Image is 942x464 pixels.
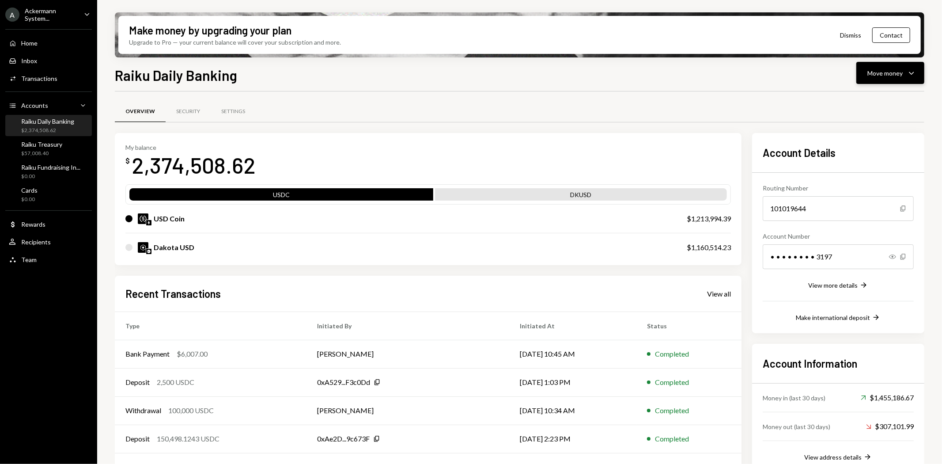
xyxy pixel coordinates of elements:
[655,405,689,416] div: Completed
[154,213,185,224] div: USD Coin
[21,39,38,47] div: Home
[655,434,689,444] div: Completed
[763,422,830,431] div: Money out (last 30 days)
[157,434,219,444] div: 150,498.1243 USDC
[808,281,858,289] div: View more details
[866,421,914,432] div: $307,101.99
[707,289,731,298] div: View all
[157,377,194,388] div: 2,500 USDC
[21,141,62,148] div: Raiku Treasury
[763,183,914,193] div: Routing Number
[146,249,151,254] img: base-mainnet
[125,349,170,359] div: Bank Payment
[125,286,221,301] h2: Recent Transactions
[763,196,914,221] div: 101019644
[509,340,636,368] td: [DATE] 10:45 AM
[707,289,731,298] a: View all
[861,392,914,403] div: $1,455,186.67
[763,356,914,371] h2: Account Information
[125,108,155,115] div: Overview
[21,164,80,171] div: Raiku Fundraising In...
[125,377,150,388] div: Deposit
[221,108,245,115] div: Settings
[687,213,731,224] div: $1,213,994.39
[804,453,872,462] button: View address details
[115,312,306,340] th: Type
[211,100,256,123] a: Settings
[177,349,208,359] div: $6,007.00
[306,340,509,368] td: [PERSON_NAME]
[317,377,370,388] div: 0xA529...F3c0Dd
[21,186,38,194] div: Cards
[21,256,37,263] div: Team
[5,161,92,182] a: Raiku Fundraising In...$0.00
[115,100,166,123] a: Overview
[509,312,636,340] th: Initiated At
[5,97,92,113] a: Accounts
[796,314,870,321] div: Make international deposit
[138,213,148,224] img: USDC
[5,216,92,232] a: Rewards
[129,38,341,47] div: Upgrade to Pro — your current balance will cover your subscription and more.
[21,221,45,228] div: Rewards
[25,7,77,22] div: Ackermann System...
[21,150,62,157] div: $57,008.40
[509,425,636,453] td: [DATE] 2:23 PM
[5,35,92,51] a: Home
[5,184,92,205] a: Cards$0.00
[804,453,862,461] div: View address details
[21,57,37,65] div: Inbox
[125,156,130,165] div: $
[796,313,881,323] button: Make international deposit
[763,393,825,403] div: Money in (last 30 days)
[509,368,636,396] td: [DATE] 1:03 PM
[146,220,151,225] img: ethereum-mainnet
[5,70,92,86] a: Transactions
[306,396,509,425] td: [PERSON_NAME]
[21,118,74,125] div: Raiku Daily Banking
[5,234,92,250] a: Recipients
[21,238,51,246] div: Recipients
[132,151,256,179] div: 2,374,508.62
[5,138,92,159] a: Raiku Treasury$57,008.40
[125,405,161,416] div: Withdrawal
[435,190,727,202] div: DKUSD
[5,8,19,22] div: A
[636,312,741,340] th: Status
[115,66,237,84] h1: Raiku Daily Banking
[138,242,148,253] img: DKUSD
[129,23,291,38] div: Make money by upgrading your plan
[5,53,92,68] a: Inbox
[21,127,74,134] div: $2,374,508.62
[763,145,914,160] h2: Account Details
[176,108,200,115] div: Security
[166,100,211,123] a: Security
[856,62,924,84] button: Move money
[763,244,914,269] div: • • • • • • • • 3197
[21,102,48,109] div: Accounts
[5,115,92,136] a: Raiku Daily Banking$2,374,508.62
[763,232,914,241] div: Account Number
[21,75,57,82] div: Transactions
[655,377,689,388] div: Completed
[872,27,910,43] button: Contact
[306,312,509,340] th: Initiated By
[129,190,433,202] div: USDC
[21,173,80,180] div: $0.00
[867,68,903,78] div: Move money
[687,242,731,253] div: $1,160,514.23
[125,434,150,444] div: Deposit
[154,242,194,253] div: Dakota USD
[829,25,872,46] button: Dismiss
[509,396,636,425] td: [DATE] 10:34 AM
[168,405,214,416] div: 100,000 USDC
[125,144,256,151] div: My balance
[808,281,868,290] button: View more details
[655,349,689,359] div: Completed
[317,434,370,444] div: 0xAe2D...9c673F
[21,196,38,203] div: $0.00
[5,251,92,267] a: Team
